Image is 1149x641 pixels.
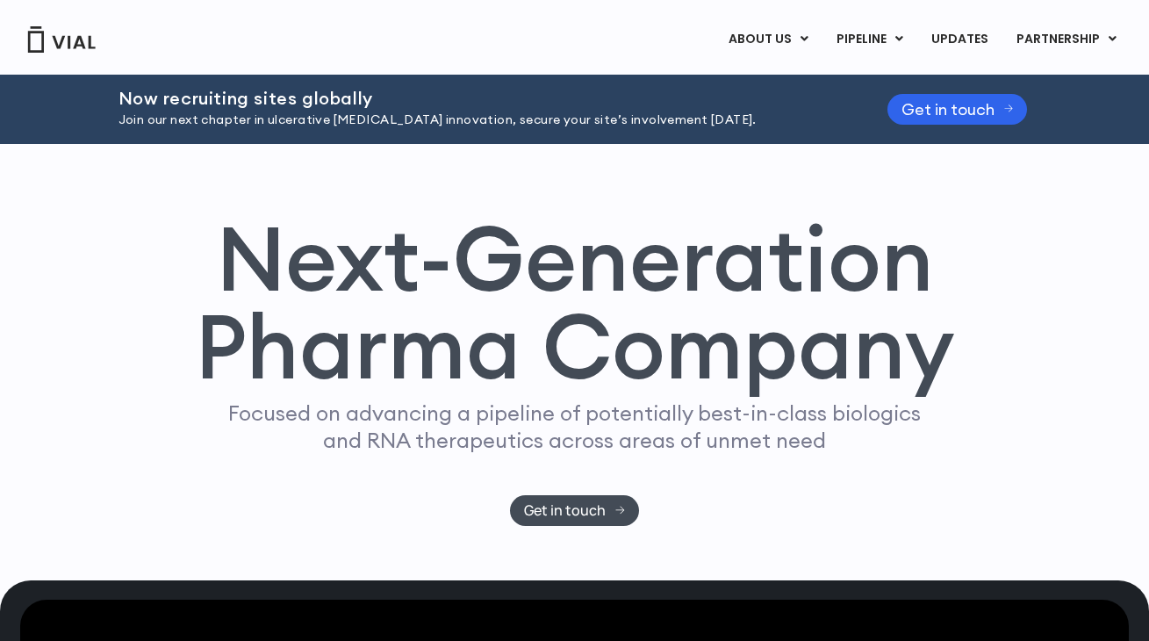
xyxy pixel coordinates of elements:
h2: Now recruiting sites globally [118,89,844,108]
a: UPDATES [917,25,1002,54]
span: Get in touch [901,103,995,116]
img: Vial Logo [26,26,97,53]
p: Join our next chapter in ulcerative [MEDICAL_DATA] innovation, secure your site’s involvement [DA... [118,111,844,130]
p: Focused on advancing a pipeline of potentially best-in-class biologics and RNA therapeutics acros... [221,400,929,454]
a: Get in touch [887,94,1028,125]
span: Get in touch [524,504,606,517]
a: ABOUT USMenu Toggle [715,25,822,54]
a: PARTNERSHIPMenu Toggle [1002,25,1131,54]
h1: Next-Generation Pharma Company [195,214,955,392]
a: PIPELINEMenu Toggle [822,25,916,54]
a: Get in touch [510,495,639,526]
